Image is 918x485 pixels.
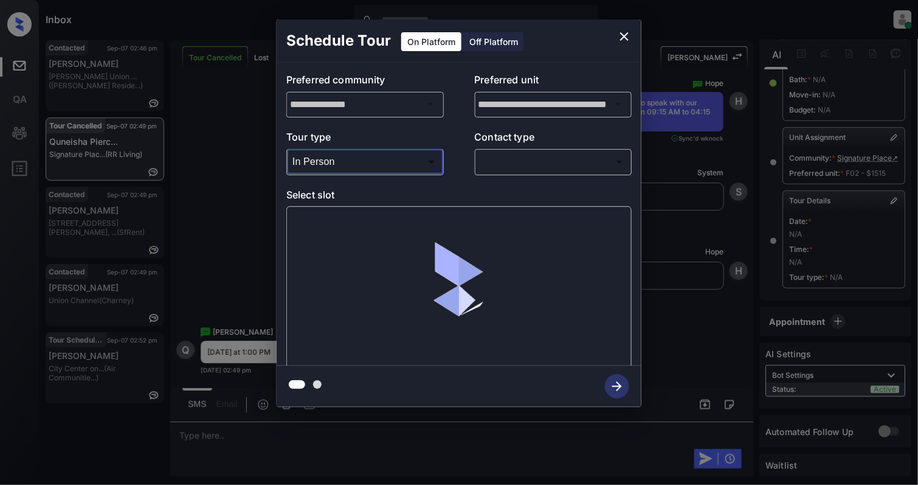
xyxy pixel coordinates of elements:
[475,72,632,91] p: Preferred unit
[463,32,524,51] div: Off Platform
[612,24,637,49] button: close
[598,371,637,402] button: btn-next
[388,216,531,359] img: loaderv1.7921fd1ed0a854f04152.gif
[289,152,441,172] div: In Person
[475,129,632,148] p: Contact type
[286,187,632,206] p: Select slot
[286,72,444,91] p: Preferred community
[277,19,401,62] h2: Schedule Tour
[286,129,444,148] p: Tour type
[401,32,461,51] div: On Platform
